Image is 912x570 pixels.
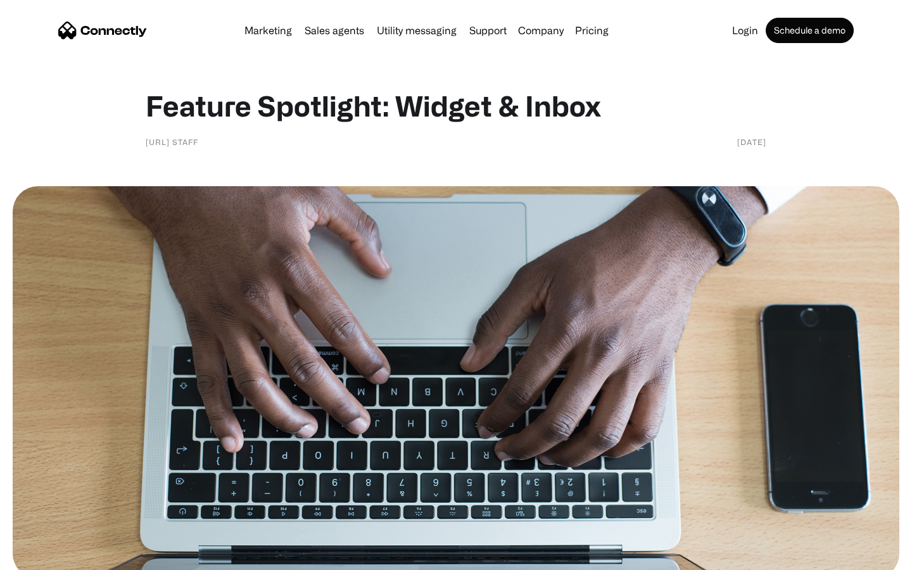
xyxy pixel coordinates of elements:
div: [URL] staff [146,136,198,148]
a: Schedule a demo [766,18,854,43]
div: Company [514,22,567,39]
div: Company [518,22,564,39]
div: [DATE] [737,136,766,148]
a: Support [464,25,512,35]
a: Sales agents [300,25,369,35]
h1: Feature Spotlight: Widget & Inbox [146,89,766,123]
a: Pricing [570,25,614,35]
ul: Language list [25,548,76,566]
a: Utility messaging [372,25,462,35]
aside: Language selected: English [13,548,76,566]
a: home [58,21,147,40]
a: Login [727,25,763,35]
a: Marketing [239,25,297,35]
